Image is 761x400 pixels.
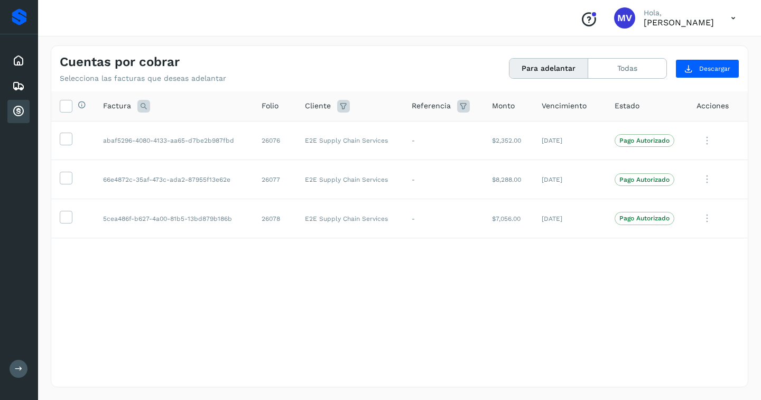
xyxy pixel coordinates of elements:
p: Hola, [644,8,714,17]
span: Descargar [699,64,730,73]
span: Acciones [697,100,729,111]
p: Pago Autorizado [619,215,670,222]
span: Estado [615,100,639,111]
td: - [403,121,484,160]
div: Cuentas por cobrar [7,100,30,123]
td: 5cea486f-b627-4a00-81b5-13bd879b186b [95,199,253,238]
span: Folio [262,100,279,111]
button: Descargar [675,59,739,78]
span: Referencia [412,100,451,111]
td: $7,056.00 [484,199,533,238]
td: [DATE] [533,160,606,199]
p: Pago Autorizado [619,176,670,183]
span: Monto [492,100,515,111]
td: [DATE] [533,121,606,160]
span: Vencimiento [542,100,587,111]
td: 26077 [253,160,296,199]
p: Pago Autorizado [619,137,670,144]
td: 26076 [253,121,296,160]
span: Cliente [305,100,331,111]
td: - [403,199,484,238]
h4: Cuentas por cobrar [60,54,180,70]
td: E2E Supply Chain Services [296,199,404,238]
td: 66e4872c-35af-473c-ada2-87955f13e62e [95,160,253,199]
button: Todas [588,59,666,78]
p: Selecciona las facturas que deseas adelantar [60,74,226,83]
td: - [403,160,484,199]
td: abaf5296-4080-4133-aa65-d7be2b987fbd [95,121,253,160]
td: $2,352.00 [484,121,533,160]
td: [DATE] [533,199,606,238]
button: Para adelantar [509,59,588,78]
td: 26078 [253,199,296,238]
td: $8,288.00 [484,160,533,199]
td: E2E Supply Chain Services [296,160,404,199]
div: Embarques [7,75,30,98]
span: Factura [103,100,131,111]
td: E2E Supply Chain Services [296,121,404,160]
p: Marcos Vargas Mancilla [644,17,714,27]
div: Inicio [7,49,30,72]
